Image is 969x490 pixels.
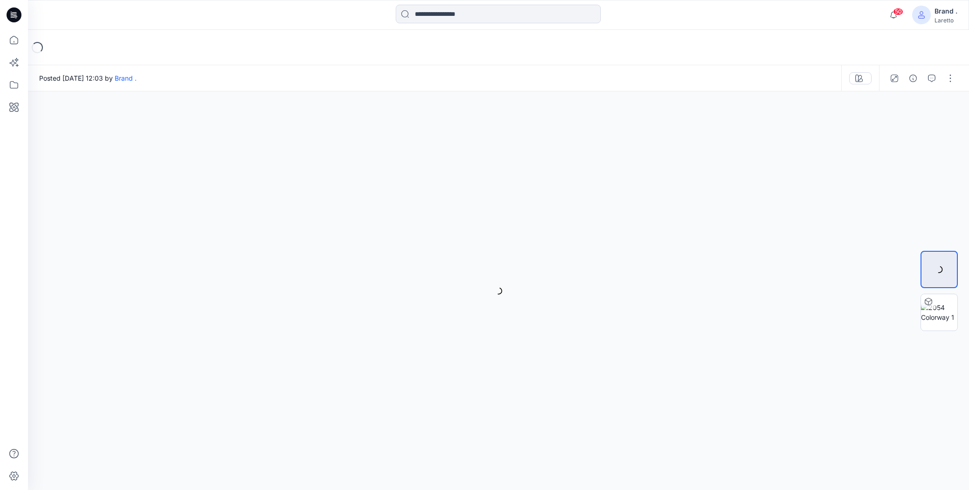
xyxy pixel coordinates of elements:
[893,8,903,15] span: 50
[935,6,957,17] div: Brand .
[921,303,957,322] img: 2054 Colorway 1
[906,71,921,86] button: Details
[39,73,137,83] span: Posted [DATE] 12:03 by
[918,11,925,19] svg: avatar
[935,17,957,24] div: Laretto
[115,74,137,82] a: Brand .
